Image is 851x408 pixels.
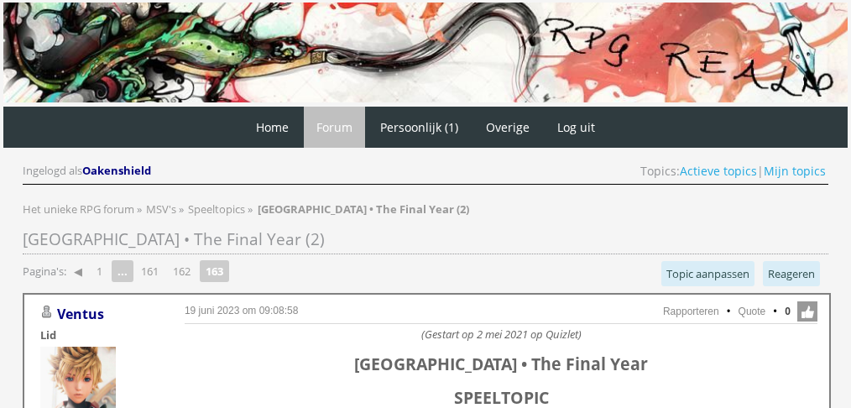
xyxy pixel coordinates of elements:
[23,201,137,217] a: Het unieke RPG forum
[23,228,325,250] span: [GEOGRAPHIC_DATA] • The Final Year (2)
[243,107,301,148] a: Home
[797,301,817,322] span: Like deze post
[545,107,608,148] a: Log uit
[3,3,848,102] img: RPG Realm - Banner
[764,163,826,179] a: Mijn topics
[661,261,754,286] a: Topic aanpassen
[188,201,248,217] a: Speeltopics
[680,163,757,179] a: Actieve topics
[23,201,134,217] span: Het unieke RPG forum
[421,327,582,342] i: (Gestart op 2 mei 2021 op Quizlet)
[146,201,179,217] a: MSV's
[90,259,109,283] a: 1
[112,260,133,282] span: ...
[640,163,826,179] span: Topics: |
[23,163,154,179] div: Ingelogd als
[739,306,766,317] a: Quote
[166,259,197,283] a: 162
[785,304,791,319] span: 0
[82,163,151,178] span: Oakenshield
[304,107,365,148] a: Forum
[40,327,158,343] div: Lid
[137,201,142,217] span: »
[134,259,165,283] a: 161
[82,163,154,178] a: Oakenshield
[258,201,469,217] strong: [GEOGRAPHIC_DATA] • The Final Year (2)
[200,260,229,282] strong: 163
[188,201,245,217] span: Speeltopics
[57,305,104,323] a: Ventus
[663,306,719,317] a: Rapporteren
[146,201,176,217] span: MSV's
[368,107,471,148] a: Persoonlijk (1)
[248,201,253,217] span: »
[473,107,542,148] a: Overige
[23,264,66,280] span: Pagina's:
[67,259,89,283] a: ◀
[763,261,820,286] a: Reageren
[179,201,184,217] span: »
[40,306,54,319] img: Gebruiker is offline
[185,305,298,316] a: 19 juni 2023 om 09:08:58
